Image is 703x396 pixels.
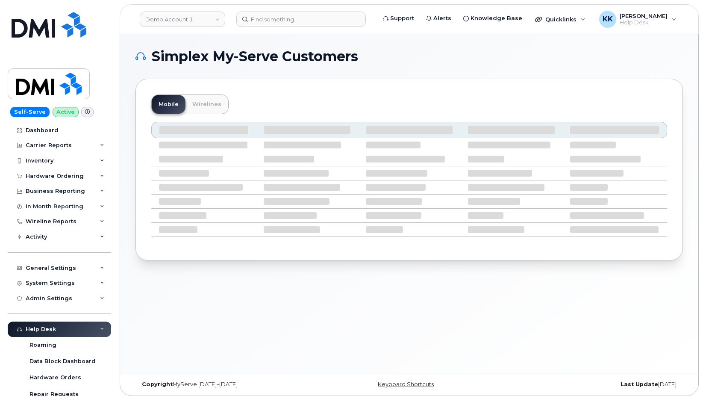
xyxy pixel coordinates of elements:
[142,381,173,387] strong: Copyright
[185,95,228,114] a: Wirelines
[378,381,434,387] a: Keyboard Shortcuts
[500,381,683,388] div: [DATE]
[152,50,358,63] span: Simplex My-Serve Customers
[135,381,318,388] div: MyServe [DATE]–[DATE]
[621,381,658,387] strong: Last Update
[152,95,185,114] a: Mobile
